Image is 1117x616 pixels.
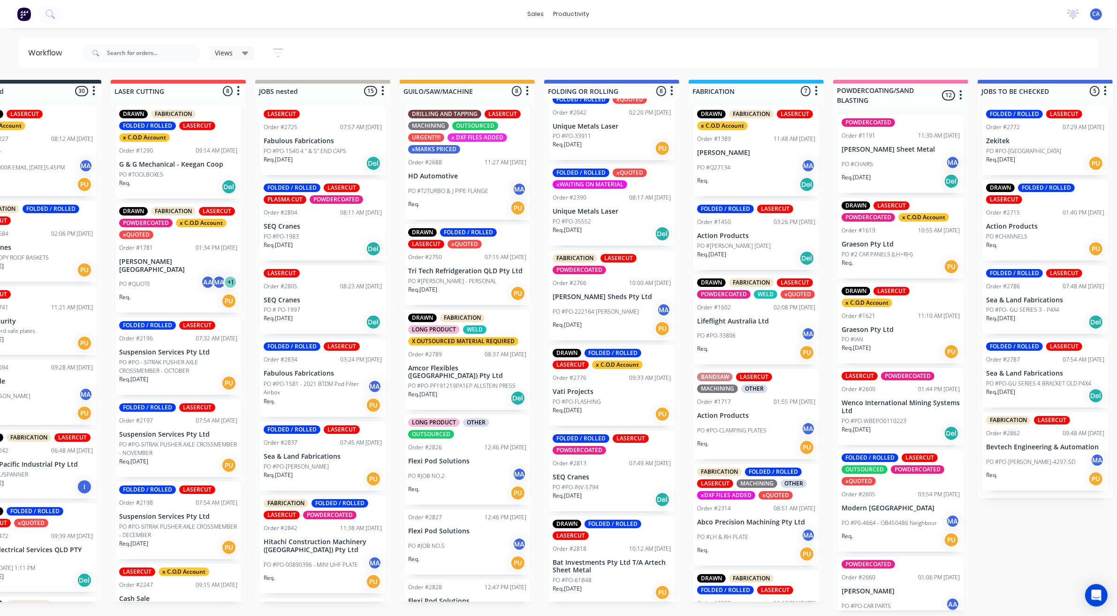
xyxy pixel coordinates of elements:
[944,259,959,274] div: PU
[553,361,589,369] div: LASERCUT
[264,137,382,145] p: Fabulous Fabrications
[366,156,381,171] div: Del
[838,198,964,278] div: DRAWNLASERCUTPOWDERCOATEDx C.O.D AccountOrder #161910:55 AM [DATE]Graeson Pty LtdPO #2 CAR PANELS...
[179,122,215,130] div: LASERCUT
[553,208,671,216] p: Unique Metals Laser
[408,110,481,118] div: DRILLING AND TAPPING
[510,200,525,216] div: PU
[553,217,591,226] p: PO #PO-35552
[51,135,93,143] div: 08:12 AM [DATE]
[842,287,870,295] div: DRAWN
[986,370,1104,377] p: Sea & Land Fabrications
[697,177,708,185] p: Req.
[264,282,297,291] div: Order #2805
[697,135,731,143] div: Order #1389
[842,335,863,344] p: PO #IAN
[77,336,92,351] div: PU
[448,240,482,248] div: xQUOTED
[1018,184,1075,192] div: FOLDED / ROLLED
[553,140,582,149] p: Req. [DATE]
[340,355,382,364] div: 03:24 PM [DATE]
[553,226,582,234] p: Req. [DATE]
[697,345,708,353] p: Req.
[119,122,176,130] div: FOLDED / ROLLED
[408,122,449,130] div: MACHINING
[874,201,910,210] div: LASERCUT
[842,201,870,210] div: DRAWN
[986,155,1015,164] p: Req. [DATE]
[264,208,297,217] div: Order #2804
[260,339,386,417] div: FOLDED / ROLLEDLASERCUTOrder #283403:24 PM [DATE]Fabulous FabricationsPO #PO-1581 - 2021 BTDM Pod...
[264,123,297,131] div: Order #2725
[79,159,93,173] div: MA
[119,219,173,227] div: POWDERCOATED
[553,132,591,140] p: PO #PO-33911
[212,275,226,289] div: MA
[408,172,526,180] p: HD Automotive
[264,306,300,314] p: PO # PO-1997
[898,213,949,222] div: x C.O.D Account
[1063,123,1104,131] div: 07:29 AM [DATE]
[196,244,237,252] div: 01:34 PM [DATE]
[404,310,530,410] div: DRAWNFABRICATIONLONG PRODUCTWELDX OUTSOURCED MATERIAL REQUIREDOrder #278908:37 AM [DATE]Amcor Fle...
[697,373,733,381] div: BANDSAW
[842,213,895,222] div: POWDERCOATED
[697,250,726,259] p: Req. [DATE]
[366,398,381,413] div: PU
[553,293,671,301] p: [PERSON_NAME] Sheds Pty Ltd
[842,118,895,127] div: POWDERCOATED
[729,278,774,287] div: FABRICATION
[842,226,875,235] div: Order #1619
[986,123,1020,131] div: Order #2772
[982,180,1108,261] div: DRAWNFOLDED / ROLLEDLASERCUTOrder #271501:40 PM [DATE]Action ProductsPO #CHANNELSReq.PU
[774,218,815,226] div: 03:26 PM [DATE]
[404,106,530,220] div: DRILLING AND TAPPINGLASERCUTMACHININGOUTSOURCEDURGENT!!!!x DXF FILES ADDEDxMARKS PRICEDOrder #268...
[553,308,639,316] p: PO #PO-222164 [PERSON_NAME]
[982,106,1108,175] div: FOLDED / ROLLEDLASERCUTOrder #277207:29 AM [DATE]ZekitekPO #PO-[GEOGRAPHIC_DATA]Req.[DATE]PU
[77,406,92,421] div: PU
[1093,10,1100,18] span: CA
[408,228,437,237] div: DRAWN
[408,382,516,390] p: PO #PO-PF191219PA1EP ALLSTEIN PRESS
[510,391,525,406] div: Del
[842,259,853,267] p: Req.
[366,315,381,330] div: Del
[697,205,754,213] div: FOLDED / ROLLED
[801,159,815,173] div: MA
[1088,156,1103,171] div: PU
[918,312,960,320] div: 11:10 AM [DATE]
[264,314,293,323] p: Req. [DATE]
[264,355,297,364] div: Order #2834
[1046,269,1082,277] div: LASERCUT
[77,262,92,277] div: PU
[264,147,346,155] p: PO #PO-1540 4 " & 5" END CAPS
[799,345,814,360] div: PU
[655,141,670,156] div: PU
[17,7,31,21] img: Factory
[119,244,153,252] div: Order #1781
[881,372,935,380] div: POWDERCOATED
[874,287,910,295] div: LASERCUT
[408,187,488,195] p: PO #T2TURBO & J PIPE FLANGE
[324,184,360,192] div: LASERCUT
[151,110,196,118] div: FABRICATION
[986,306,1059,314] p: PO #PO- GU SERIES 3 - P4X4
[179,403,215,412] div: LASERCUT
[693,106,819,196] div: DRAWNFABRICATIONLASERCUTx C.O.D AccountOrder #138911:48 AM [DATE][PERSON_NAME]PO #Q27134MAReq.Del
[600,254,637,262] div: LASERCUT
[986,296,1104,304] p: Sea & Land Fabrications
[842,160,873,169] p: PO #CHAIRS
[119,375,148,384] p: Req. [DATE]
[221,376,236,391] div: PU
[842,372,878,380] div: LASERCUT
[107,44,200,62] input: Search for orders...
[408,350,442,359] div: Order #2789
[264,269,300,277] div: LASERCUT
[986,314,1015,323] p: Req. [DATE]
[1063,355,1104,364] div: 07:54 AM [DATE]
[264,155,293,164] p: Req. [DATE]
[842,131,875,140] div: Order #1191
[51,303,93,312] div: 11:21 AM [DATE]
[982,265,1108,334] div: FOLDED / ROLLEDLASERCUTOrder #278607:48 AM [DATE]Sea & Land FabricationsPO #PO- GU SERIES 3 - P4X...
[986,379,1091,388] p: PO #PO-GU SERIES 4 BRACKET OLD P4X4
